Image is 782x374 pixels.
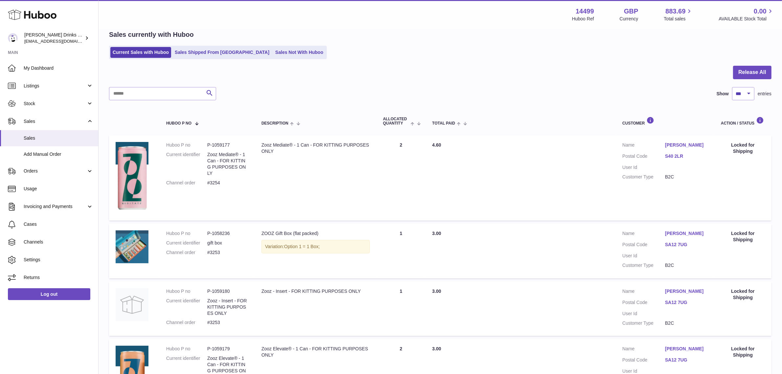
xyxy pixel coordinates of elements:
div: Action / Status [721,117,765,126]
dd: #3253 [207,249,248,256]
span: Huboo P no [166,121,191,126]
span: Cases [24,221,93,227]
a: [PERSON_NAME] [665,288,708,294]
dd: Zooz - Insert - FOR KITTING PURPOSES ONLY [207,298,248,316]
dt: Postal Code [622,242,665,249]
dd: P-1058236 [207,230,248,237]
div: Huboo Ref [572,16,594,22]
span: 3.00 [432,346,441,351]
div: Locked for Shipping [721,346,765,358]
img: Stepan_Komar_remove_logo__make_variations_of_this_image__keep_it_the_same_1968e2f6-70ca-40dd-8bfa... [116,230,148,263]
button: Release All [733,66,771,79]
dt: Name [622,288,665,296]
span: Orders [24,168,86,174]
dd: #3253 [207,319,248,326]
dd: P-1059179 [207,346,248,352]
div: Locked for Shipping [721,142,765,154]
dt: Postal Code [622,357,665,365]
td: 2 [376,135,426,221]
dt: Customer Type [622,320,665,326]
dt: Huboo P no [166,142,207,148]
dd: B2C [665,174,708,180]
img: internalAdmin-14499@internal.huboo.com [8,33,18,43]
td: 1 [376,282,426,336]
dt: Current identifier [166,152,207,176]
dd: B2C [665,262,708,269]
a: [PERSON_NAME] [665,346,708,352]
strong: 14499 [576,7,594,16]
a: Sales Not With Huboo [273,47,325,58]
span: entries [758,91,771,97]
div: Zooz Mediate® - 1 Can - FOR KITTING PURPOSES ONLY [261,142,370,154]
a: SA12 7UG [665,299,708,306]
span: Description [261,121,288,126]
span: Sales [24,135,93,141]
span: 4.60 [432,142,441,148]
dt: Customer Type [622,262,665,269]
img: 144991758268743.png [116,142,148,212]
div: Zooz - Insert - FOR KITTING PURPOSES ONLY [261,288,370,294]
a: 0.00 AVAILABLE Stock Total [719,7,774,22]
dd: #3254 [207,180,248,186]
dd: gift box [207,240,248,246]
dt: Postal Code [622,153,665,161]
dt: Huboo P no [166,346,207,352]
span: Returns [24,274,93,281]
dt: User Id [622,253,665,259]
dt: Channel order [166,249,207,256]
dt: User Id [622,164,665,171]
dt: Name [622,142,665,150]
dt: Channel order [166,180,207,186]
dt: Current identifier [166,298,207,316]
dt: Name [622,346,665,354]
div: Currency [620,16,638,22]
a: S40 2LR [665,153,708,159]
span: 3.00 [432,231,441,236]
td: 1 [376,224,426,278]
dt: Channel order [166,319,207,326]
dt: Postal Code [622,299,665,307]
dd: P-1059180 [207,288,248,294]
dt: Huboo P no [166,288,207,294]
span: Sales [24,118,86,125]
span: [EMAIL_ADDRESS][DOMAIN_NAME] [24,38,97,44]
span: AVAILABLE Stock Total [719,16,774,22]
span: Total sales [664,16,693,22]
dd: Zooz Mediate® - 1 Can - FOR KITTING PURPOSES ONLY [207,152,248,176]
label: Show [717,91,729,97]
dt: Current identifier [166,240,207,246]
a: SA12 7UG [665,357,708,363]
span: 0.00 [754,7,767,16]
span: Usage [24,186,93,192]
div: Customer [622,117,708,126]
div: Locked for Shipping [721,230,765,243]
div: [PERSON_NAME] Drinks LTD (t/a Zooz) [24,32,83,44]
dt: Huboo P no [166,230,207,237]
span: 883.69 [665,7,685,16]
div: Zooz Elevate® - 1 Can - FOR KITTING PURPOSES ONLY [261,346,370,358]
span: Listings [24,83,86,89]
strong: GBP [624,7,638,16]
span: My Dashboard [24,65,93,71]
dd: B2C [665,320,708,326]
div: Locked for Shipping [721,288,765,301]
span: 3.00 [432,289,441,294]
div: ZOOZ Gift Box (flat packed) [261,230,370,237]
a: SA12 7UG [665,242,708,248]
a: [PERSON_NAME] [665,142,708,148]
a: 883.69 Total sales [664,7,693,22]
dt: Customer Type [622,174,665,180]
span: ALLOCATED Quantity [383,117,409,126]
span: Settings [24,257,93,263]
span: Add Manual Order [24,151,93,157]
span: Total paid [432,121,455,126]
a: Current Sales with Huboo [110,47,171,58]
span: Invoicing and Payments [24,203,86,210]
div: Variation: [261,240,370,253]
dd: P-1059177 [207,142,248,148]
span: Stock [24,101,86,107]
a: [PERSON_NAME] [665,230,708,237]
span: Option 1 = 1 Box; [284,244,320,249]
span: Channels [24,239,93,245]
dt: Name [622,230,665,238]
